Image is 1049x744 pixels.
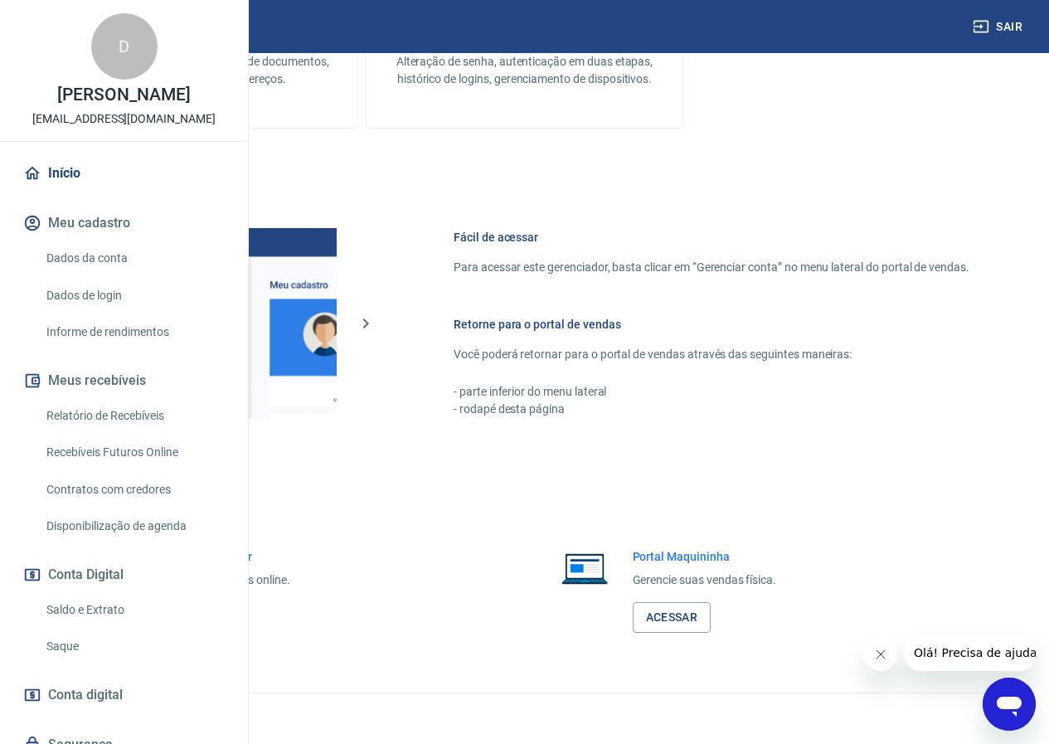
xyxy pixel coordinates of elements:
[633,602,711,633] a: Acessar
[633,548,777,565] h6: Portal Maquininha
[454,383,969,401] p: - parte inferior do menu lateral
[32,110,216,128] p: [EMAIL_ADDRESS][DOMAIN_NAME]
[40,279,228,313] a: Dados de login
[20,677,228,713] a: Conta digital
[20,205,228,241] button: Meu cadastro
[40,707,1009,724] p: 2025 ©
[40,399,228,433] a: Relatório de Recebíveis
[20,557,228,593] button: Conta Digital
[454,401,969,418] p: - rodapé desta página
[454,316,969,333] h6: Retorne para o portal de vendas
[454,346,969,363] p: Você poderá retornar para o portal de vendas através das seguintes maneiras:
[392,53,656,88] p: Alteração de senha, autenticação em duas etapas, histórico de logins, gerenciamento de dispositivos.
[40,509,228,543] a: Disponibilização de agenda
[40,492,1009,508] h5: Acesso rápido
[57,86,190,104] p: [PERSON_NAME]
[40,593,228,627] a: Saldo e Extrato
[40,630,228,664] a: Saque
[10,12,139,25] span: Olá! Precisa de ajuda?
[20,155,228,192] a: Início
[20,362,228,399] button: Meus recebíveis
[864,638,897,671] iframe: Fechar mensagem
[40,241,228,275] a: Dados da conta
[904,635,1036,671] iframe: Mensagem da empresa
[969,12,1029,42] button: Sair
[550,548,619,588] img: Imagem de um notebook aberto
[454,259,969,276] p: Para acessar este gerenciador, basta clicar em “Gerenciar conta” no menu lateral do portal de ven...
[40,315,228,349] a: Informe de rendimentos
[983,678,1036,731] iframe: Botão para abrir a janela de mensagens
[48,683,123,707] span: Conta digital
[454,229,969,246] h6: Fácil de acessar
[40,435,228,469] a: Recebíveis Futuros Online
[91,13,158,80] div: D
[633,571,777,589] p: Gerencie suas vendas física.
[40,473,228,507] a: Contratos com credores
